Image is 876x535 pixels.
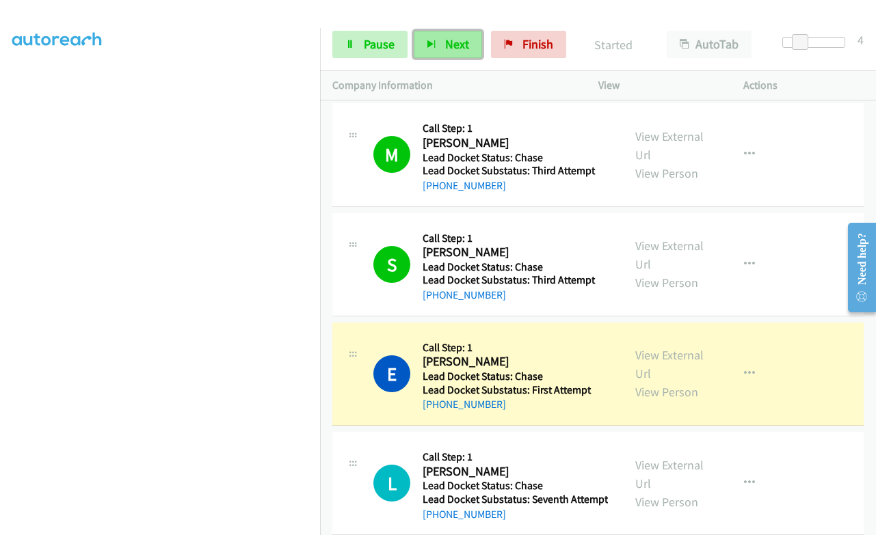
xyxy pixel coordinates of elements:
a: View Person [635,494,698,510]
h2: [PERSON_NAME] [423,354,605,370]
a: [PHONE_NUMBER] [423,179,506,192]
a: Finish [491,31,566,58]
a: Pause [332,31,408,58]
a: [PHONE_NUMBER] [423,288,506,301]
h1: L [373,465,410,502]
h5: Lead Docket Status: Chase [423,151,605,165]
div: 4 [858,31,864,49]
p: View [598,77,719,94]
iframe: Resource Center [836,213,876,322]
h5: Lead Docket Substatus: Third Attempt [423,164,605,178]
h5: Call Step: 1 [423,341,605,355]
h1: E [373,355,410,392]
a: View External Url [635,238,704,272]
h5: Lead Docket Status: Chase [423,260,605,274]
a: View External Url [635,347,704,381]
p: Company Information [332,77,574,94]
a: [PHONE_NUMBER] [423,508,506,521]
h2: [PERSON_NAME] [423,135,605,151]
p: Started [585,36,642,54]
span: Next [445,36,469,52]
h5: Call Step: 1 [423,232,605,245]
h2: [PERSON_NAME] [423,464,605,480]
h5: Call Step: 1 [423,450,608,464]
a: View Person [635,384,698,400]
a: View Person [635,275,698,290]
h5: Lead Docket Substatus: Third Attempt [423,273,605,287]
h5: Lead Docket Status: Chase [423,370,605,383]
h1: M [373,136,410,173]
h2: [PERSON_NAME] [423,245,605,260]
a: View External Url [635,457,704,491]
h5: Lead Docket Substatus: First Attempt [423,383,605,397]
span: Pause [364,36,395,52]
h1: S [373,246,410,283]
button: AutoTab [667,31,752,58]
p: Actions [743,77,864,94]
span: Finish [522,36,553,52]
a: View External Url [635,128,704,163]
div: The call is yet to be attempted [373,465,410,502]
button: Next [414,31,482,58]
a: [PHONE_NUMBER] [423,398,506,411]
h5: Lead Docket Status: Chase [423,479,608,493]
a: View Person [635,165,698,181]
h5: Call Step: 1 [423,122,605,135]
h5: Lead Docket Substatus: Seventh Attempt [423,493,608,506]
